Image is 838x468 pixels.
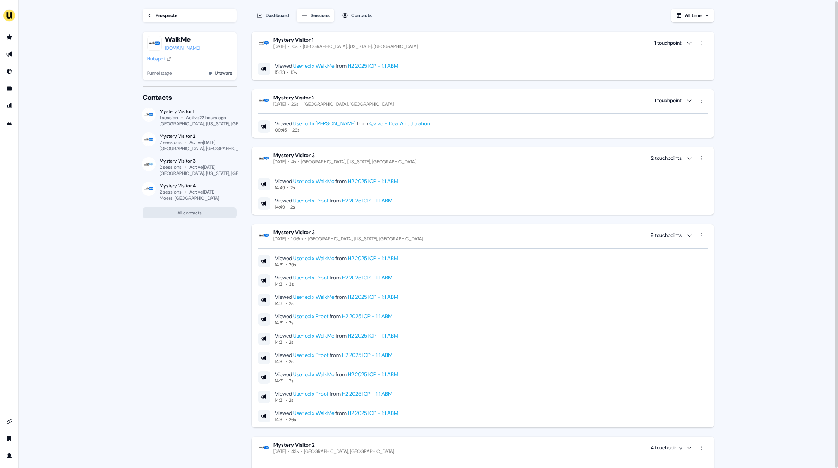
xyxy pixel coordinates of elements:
div: [GEOGRAPHIC_DATA], [GEOGRAPHIC_DATA] [160,146,251,152]
div: 2 sessions [160,189,182,195]
div: Mystery Visitor 1 [160,108,237,115]
div: 4 touchpoints [651,444,682,452]
div: 1 touchpoint [654,39,682,47]
button: Sessions [297,9,334,22]
div: 4s [291,159,296,165]
a: Userled x Proof [293,390,328,397]
div: 2 touchpoints [651,154,682,162]
a: Userled x WalkMe [293,178,334,185]
div: Viewed from [275,410,398,417]
a: Hubspot [147,55,171,63]
div: 14:49 [275,185,285,191]
a: Go to profile [3,449,15,462]
a: Prospects [143,9,237,22]
div: [DATE] [273,43,286,50]
a: Go to experiments [3,116,15,129]
a: Go to prospects [3,31,15,43]
a: Userled x WalkMe [293,332,334,339]
div: 2s [289,358,293,365]
div: Viewed from [275,332,398,339]
div: [GEOGRAPHIC_DATA], [GEOGRAPHIC_DATA] [304,448,394,454]
a: H2 2025 ICP - 1:1 ABM [348,62,398,69]
a: Go to outbound experience [3,48,15,60]
a: H2 2025 ICP - 1:1 ABM [348,410,398,417]
button: Unaware [215,69,232,77]
div: [GEOGRAPHIC_DATA], [US_STATE], [GEOGRAPHIC_DATA] [303,43,418,50]
button: Mystery Visitor 3[DATE]1:06m[GEOGRAPHIC_DATA], [US_STATE], [GEOGRAPHIC_DATA] 9 touchpoints [258,229,708,242]
div: 14:31 [275,262,283,268]
a: Userled x Proof [293,197,328,204]
div: 2s [290,185,295,191]
div: Hubspot [147,55,165,63]
div: Contacts [351,12,372,19]
div: Viewed from [275,371,398,378]
span: Funnel stage: [147,69,172,77]
a: H2 2025 ICP - 1:1 ABM [342,274,392,281]
div: Mystery Visitor 4 [160,183,219,189]
a: H2 2025 ICP - 1:1 ABM [348,371,398,378]
div: 26s [292,127,299,133]
button: Contacts [337,9,376,22]
div: 14:49 [275,204,285,210]
button: Mystery Visitor 2[DATE]26s[GEOGRAPHIC_DATA], [GEOGRAPHIC_DATA] 1 touchpoint [258,94,708,107]
div: Dashboard [266,12,289,19]
div: [GEOGRAPHIC_DATA], [GEOGRAPHIC_DATA] [304,101,394,107]
div: 09:45 [275,127,287,133]
div: Active 22 hours ago [186,115,226,121]
a: Userled x [PERSON_NAME] [293,120,356,127]
div: Prospects [156,12,177,19]
div: 2s [289,378,293,384]
div: 43s [291,448,299,454]
span: All time [685,12,702,19]
div: [GEOGRAPHIC_DATA], [US_STATE], [GEOGRAPHIC_DATA] [160,170,276,177]
div: [DATE] [273,159,286,165]
a: Go to team [3,432,15,445]
button: All contacts [143,207,237,218]
a: H2 2025 ICP - 1:1 ABM [342,197,392,204]
div: 26s [289,417,296,423]
a: Userled x WalkMe [293,62,334,69]
a: Userled x WalkMe [293,293,334,300]
div: [GEOGRAPHIC_DATA], [US_STATE], [GEOGRAPHIC_DATA] [308,236,423,242]
div: 2s [289,320,293,326]
a: H2 2025 ICP - 1:1 ABM [348,255,398,262]
a: H2 2025 ICP - 1:1 ABM [348,332,398,339]
div: [DATE] [273,236,286,242]
div: Viewed from [275,62,398,69]
div: 14:31 [275,339,283,345]
div: 10s [291,43,297,50]
div: 10s [290,69,297,75]
div: Mystery Visitor 2 [273,94,394,101]
div: Mystery Visitor 3 [160,158,237,164]
a: H2 2025 ICP - 1:1 ABM [348,178,398,185]
a: Go to attribution [3,99,15,111]
div: 25s [289,262,296,268]
button: Mystery Visitor 3[DATE]4s[GEOGRAPHIC_DATA], [US_STATE], [GEOGRAPHIC_DATA] 2 touchpoints [258,152,708,165]
div: Mystery Visitor 1[DATE]10s[GEOGRAPHIC_DATA], [US_STATE], [GEOGRAPHIC_DATA] 1 touchpoint [258,50,708,75]
a: H2 2025 ICP - 1:1 ABM [342,351,392,358]
div: 14:31 [275,417,283,423]
a: H2 2025 ICP - 1:1 ABM [342,390,392,397]
div: Mystery Visitor 3 [273,229,423,236]
div: [GEOGRAPHIC_DATA], [US_STATE], [GEOGRAPHIC_DATA] [160,121,276,127]
div: Active [DATE] [189,189,215,195]
button: WalkMe [165,35,200,44]
a: Userled x WalkMe [293,410,334,417]
a: Userled x Proof [293,313,328,320]
div: Viewed from [275,390,392,397]
div: 2s [289,339,293,345]
div: Viewed from [275,197,392,204]
div: 2s [290,204,295,210]
a: Userled x Proof [293,274,328,281]
a: [DOMAIN_NAME] [165,44,200,52]
div: 14:31 [275,397,283,403]
div: Mystery Visitor 2[DATE]26s[GEOGRAPHIC_DATA], [GEOGRAPHIC_DATA] 1 touchpoint [258,107,708,133]
div: Sessions [311,12,330,19]
div: 3s [289,281,294,287]
div: 26s [291,101,298,107]
a: H2 2025 ICP - 1:1 ABM [342,313,392,320]
div: 2s [289,397,293,403]
button: All time [671,9,714,22]
div: Viewed from [275,274,392,281]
